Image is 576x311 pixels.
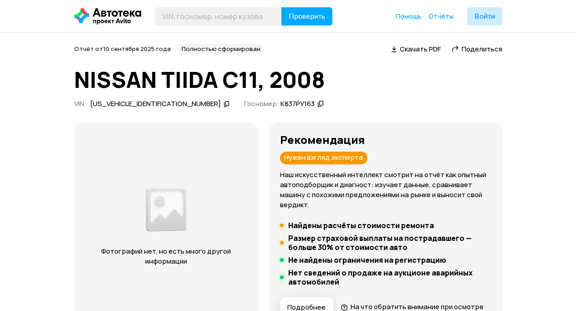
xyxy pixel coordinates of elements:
[428,12,454,20] span: Отчёты
[74,99,87,108] span: VIN :
[281,7,332,25] button: Проверить
[280,170,491,210] p: Наш искусственный интеллект смотрит на отчёт как опытный автоподборщик и диагност: изучает данные...
[391,44,441,54] a: Скачать PDF
[144,184,188,235] img: d89e54fb62fcf1f0.png
[244,99,279,108] span: Госномер:
[396,12,422,21] a: Помощь
[288,268,491,286] h5: Нет сведений о продаже на аукционе аварийных автомобилей
[74,67,502,92] h1: NISSAN TIIDA C11, 2008
[280,99,315,109] div: К837РУ163
[289,13,325,20] span: Проверить
[288,221,434,230] h5: Найдены расчёты стоимости ремонта
[74,45,171,53] span: Отчёт от 10 сентября 2025 года
[462,44,502,54] span: Поделиться
[178,44,264,55] div: Полностью сформирован
[452,44,502,54] a: Поделиться
[428,12,454,21] a: Отчёты
[280,133,491,146] h3: Рекомендация
[400,44,441,54] span: Скачать PDF
[474,13,495,20] span: Войти
[396,12,422,20] span: Помощь
[288,234,491,252] h5: Размер страховой выплаты на пострадавшего — больше 30% от стоимости авто
[280,152,367,164] div: Нужен взгляд эксперта
[288,255,446,265] h5: Не найдены ограничения на регистрацию
[90,99,221,109] div: [US_VEHICLE_IDENTIFICATION_NUMBER]
[467,7,502,25] button: Войти
[155,7,282,25] input: VIN, госномер, номер кузова
[92,246,240,266] p: Фотографий нет, но есть много другой информации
